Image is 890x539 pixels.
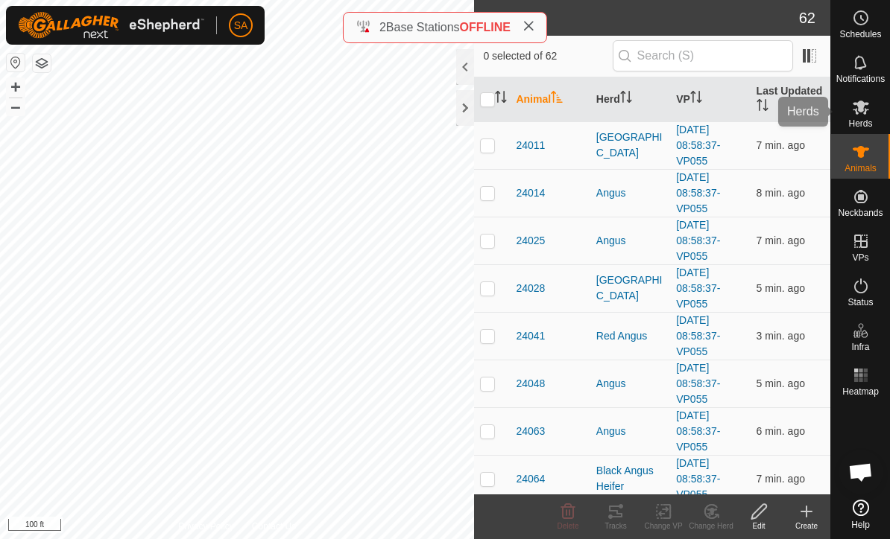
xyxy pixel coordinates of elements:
[831,494,890,535] a: Help
[178,520,234,533] a: Privacy Policy
[757,101,769,113] p-sorticon: Activate to sort
[676,267,720,310] a: [DATE] 08:58:37-VP055
[757,377,805,389] span: Oct 11, 2025 at 4:02 PM
[757,282,805,294] span: Oct 11, 2025 at 4:02 PM
[848,119,872,128] span: Herds
[852,253,868,262] span: VPs
[676,409,720,453] a: [DATE] 08:58:37-VP055
[757,235,805,246] span: Oct 11, 2025 at 4:00 PM
[460,21,511,34] span: OFFLINE
[234,18,248,34] span: SA
[735,520,783,532] div: Edit
[851,342,869,351] span: Infra
[620,93,632,105] p-sorticon: Activate to sort
[676,171,720,214] a: [DATE] 08:58:37-VP055
[516,376,545,392] span: 24048
[676,457,720,500] a: [DATE] 08:58:37-VP055
[839,450,883,494] div: Open chat
[851,520,870,529] span: Help
[558,522,579,530] span: Delete
[596,424,664,439] div: Angus
[596,376,664,392] div: Angus
[592,520,640,532] div: Tracks
[596,130,664,161] div: [GEOGRAPHIC_DATA]
[757,425,805,437] span: Oct 11, 2025 at 4:00 PM
[596,328,664,344] div: Red Angus
[757,330,805,342] span: Oct 11, 2025 at 4:03 PM
[596,463,664,494] div: Black Angus Heifer
[18,12,204,39] img: Gallagher Logo
[516,281,545,296] span: 24028
[590,77,670,122] th: Herd
[386,21,460,34] span: Base Stations
[676,124,720,167] a: [DATE] 08:58:37-VP055
[33,54,51,72] button: Map Layers
[7,98,25,115] button: –
[596,233,664,249] div: Angus
[483,9,798,27] h2: Animals
[640,520,687,532] div: Change VP
[783,520,830,532] div: Create
[751,77,830,122] th: Last Updated
[516,185,545,201] span: 24014
[848,298,873,307] span: Status
[676,314,720,357] a: [DATE] 08:58:37-VP055
[495,93,507,105] p-sorticon: Activate to sort
[510,77,590,122] th: Animal
[799,7,815,29] span: 62
[757,473,805,485] span: Oct 11, 2025 at 3:59 PM
[7,54,25,71] button: Reset Map
[836,74,885,83] span: Notifications
[838,208,883,217] span: Neckbands
[516,328,545,344] span: 24041
[483,48,612,64] span: 0 selected of 62
[379,21,386,34] span: 2
[842,387,879,396] span: Heatmap
[839,30,881,39] span: Schedules
[687,520,735,532] div: Change Herd
[252,520,296,533] a: Contact Us
[676,219,720,262] a: [DATE] 08:58:37-VP055
[690,93,702,105] p-sorticon: Activate to sort
[516,471,545,487] span: 24064
[516,138,545,153] span: 24011
[670,77,750,122] th: VP
[516,424,545,439] span: 24063
[757,139,805,151] span: Oct 11, 2025 at 4:00 PM
[757,187,805,199] span: Oct 11, 2025 at 3:59 PM
[845,164,877,173] span: Animals
[7,78,25,96] button: +
[596,185,664,201] div: Angus
[676,362,720,405] a: [DATE] 08:58:37-VP055
[596,272,664,304] div: [GEOGRAPHIC_DATA]
[551,93,563,105] p-sorticon: Activate to sort
[613,40,793,71] input: Search (S)
[516,233,545,249] span: 24025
